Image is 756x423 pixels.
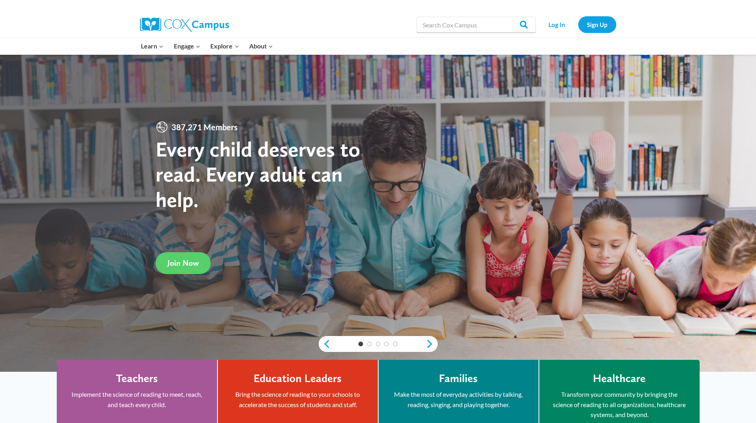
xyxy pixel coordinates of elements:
[319,336,438,352] div: content slider buttons
[384,342,389,346] a: 4
[593,372,646,385] h4: Healthcare
[540,16,616,33] nav: Secondary Navigation
[168,121,241,133] span: 387,271 Members
[391,389,527,409] p: Make the most of everyday activities by talking, reading, singing, and playing together.
[393,342,398,346] a: 5
[254,372,342,385] h4: Education Leaders
[174,41,200,51] span: Engage
[167,258,199,268] span: Join Now
[230,389,366,409] p: Bring the science of reading to your schools to accelerate the success of students and staff.
[210,41,239,51] span: Explore
[319,339,331,349] a: previous
[439,372,478,385] h4: Families
[578,16,616,33] a: Sign Up
[141,41,164,51] span: Learn
[551,389,688,420] p: Transform your community by bringing the science of reading to all organizations, healthcare syst...
[136,38,278,54] nav: Primary Navigation
[69,389,205,409] p: Implement the science of reading to meet, reach, and teach every child.
[156,136,360,212] strong: Every child deserves to read. Every adult can help.
[140,17,229,32] img: Cox Campus
[367,342,372,346] a: 2
[249,41,273,51] span: About
[156,252,211,274] a: Join Now
[116,372,158,385] h4: Teachers
[358,342,363,346] a: 1
[376,342,381,346] a: 3
[426,339,438,349] a: next
[417,17,536,33] input: Search Cox Campus
[540,16,574,33] a: Log In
